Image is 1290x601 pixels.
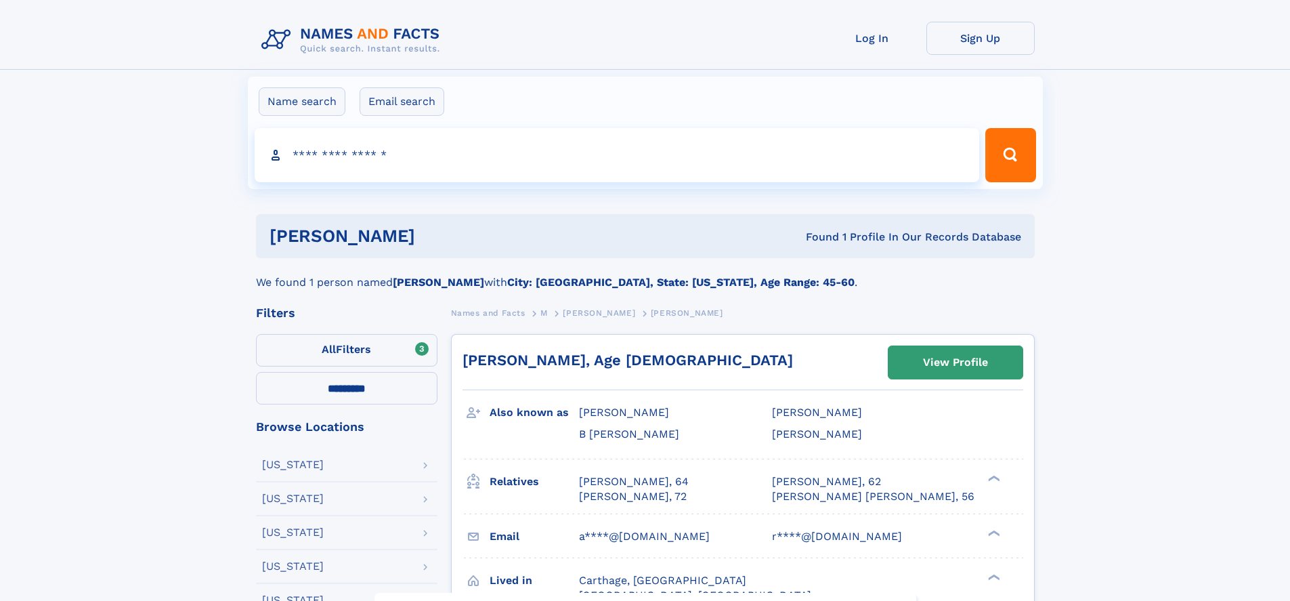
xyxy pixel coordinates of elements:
[490,470,579,493] h3: Relatives
[262,459,324,470] div: [US_STATE]
[262,527,324,538] div: [US_STATE]
[393,276,484,289] b: [PERSON_NAME]
[579,474,689,489] a: [PERSON_NAME], 64
[888,346,1023,379] a: View Profile
[490,569,579,592] h3: Lived in
[923,347,988,378] div: View Profile
[256,421,437,433] div: Browse Locations
[818,22,926,55] a: Log In
[360,87,444,116] label: Email search
[256,258,1035,291] div: We found 1 person named with .
[579,428,679,440] span: B [PERSON_NAME]
[451,304,525,321] a: Names and Facts
[262,493,324,504] div: [US_STATE]
[610,230,1021,245] div: Found 1 Profile In Our Records Database
[259,87,345,116] label: Name search
[985,529,1001,537] div: ❯
[985,128,1035,182] button: Search Button
[507,276,855,289] b: City: [GEOGRAPHIC_DATA], State: [US_STATE], Age Range: 45-60
[256,22,451,58] img: Logo Names and Facts
[322,343,336,356] span: All
[579,406,669,419] span: [PERSON_NAME]
[490,525,579,548] h3: Email
[579,489,687,504] a: [PERSON_NAME], 72
[985,474,1001,482] div: ❯
[651,308,723,318] span: [PERSON_NAME]
[256,334,437,367] label: Filters
[772,474,881,489] a: [PERSON_NAME], 62
[772,406,862,419] span: [PERSON_NAME]
[926,22,1035,55] a: Sign Up
[256,307,437,319] div: Filters
[772,428,862,440] span: [PERSON_NAME]
[985,573,1001,581] div: ❯
[563,308,635,318] span: [PERSON_NAME]
[563,304,635,321] a: [PERSON_NAME]
[255,128,980,182] input: search input
[270,228,611,245] h1: [PERSON_NAME]
[463,352,793,369] a: [PERSON_NAME], Age [DEMOGRAPHIC_DATA]
[772,489,974,504] a: [PERSON_NAME] [PERSON_NAME], 56
[262,561,324,572] div: [US_STATE]
[579,574,746,587] span: Carthage, [GEOGRAPHIC_DATA]
[490,401,579,424] h3: Also known as
[540,308,548,318] span: M
[540,304,548,321] a: M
